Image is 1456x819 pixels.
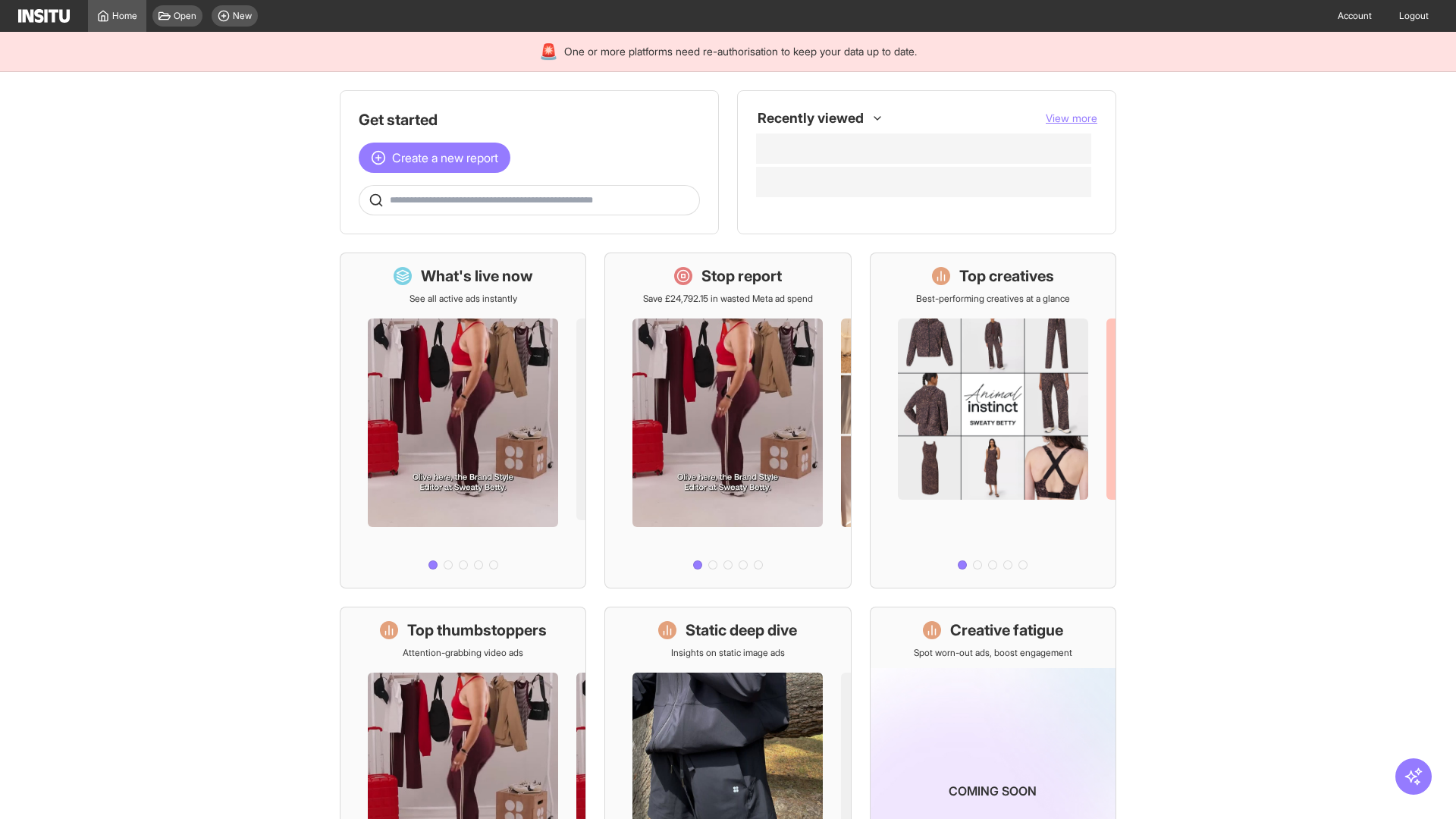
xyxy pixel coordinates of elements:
h1: Top thumbstoppers [407,620,547,641]
a: What's live nowSee all active ads instantly [340,253,586,588]
span: Home [112,10,137,22]
h1: What's live now [421,265,533,287]
span: One or more platforms need re-authorisation to keep your data up to date. [564,44,917,59]
h1: Top creatives [959,265,1054,287]
h1: Stop report [701,265,782,287]
p: Best-performing creatives at a glance [916,293,1070,305]
p: See all active ads instantly [409,293,517,305]
h1: Static deep dive [686,620,797,641]
p: Attention-grabbing video ads [403,647,523,659]
span: Create a new report [392,149,498,167]
button: Create a new report [359,143,510,173]
a: Top creativesBest-performing creatives at a glance [870,253,1116,588]
p: Save £24,792.15 in wasted Meta ad spend [643,293,813,305]
a: Stop reportSave £24,792.15 in wasted Meta ad spend [604,253,851,588]
p: Insights on static image ads [671,647,785,659]
button: View more [1046,111,1097,126]
span: View more [1046,111,1097,124]
span: New [233,10,252,22]
div: 🚨 [539,41,558,62]
span: Open [174,10,196,22]
img: Logo [18,9,70,23]
h1: Get started [359,109,700,130]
